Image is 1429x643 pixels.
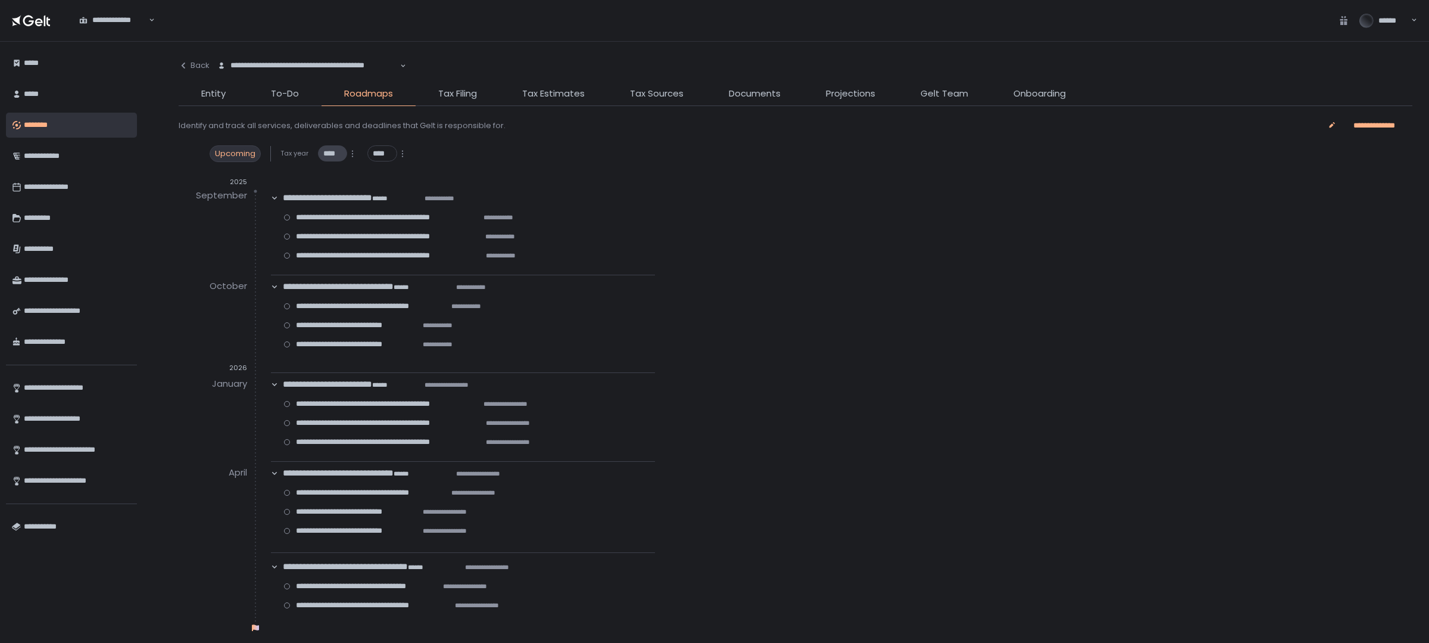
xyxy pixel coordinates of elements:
[229,464,247,483] div: April
[630,87,684,101] span: Tax Sources
[212,375,247,394] div: January
[729,87,781,101] span: Documents
[1013,87,1066,101] span: Onboarding
[826,87,875,101] span: Projections
[179,178,247,187] div: 2025
[217,71,399,83] input: Search for option
[179,54,210,77] button: Back
[522,87,585,101] span: Tax Estimates
[280,149,308,158] span: Tax year
[201,87,226,101] span: Entity
[179,364,247,372] div: 2026
[196,187,247,206] div: September
[179,60,210,71] div: Back
[71,8,155,33] div: Search for option
[79,26,148,38] input: Search for option
[210,54,406,78] div: Search for option
[210,277,247,296] div: October
[271,87,299,101] span: To-Do
[921,87,968,101] span: Gelt Team
[344,87,393,101] span: Roadmaps
[210,145,261,162] div: Upcoming
[179,120,506,131] div: Identify and track all services, deliverables and deadlines that Gelt is responsible for.
[438,87,477,101] span: Tax Filing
